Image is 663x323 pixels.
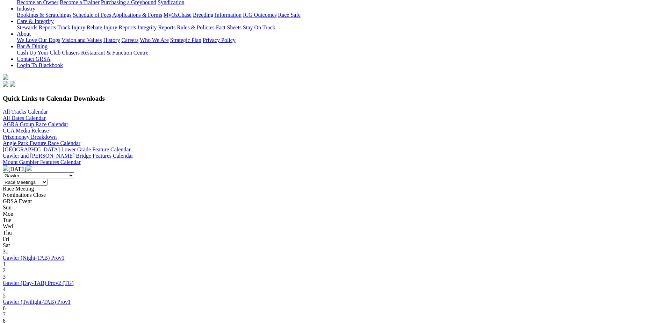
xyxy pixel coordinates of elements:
[17,56,50,62] a: Contact GRSA
[17,31,31,37] a: About
[193,12,242,18] a: Breeding Information
[3,204,660,211] div: Sun
[3,186,660,192] div: Race Meeting
[17,37,660,43] div: About
[3,134,57,140] a: Prizemoney Breakdown
[3,311,6,317] span: 7
[3,299,71,305] a: Gawler (Twilight-TAB) Prov1
[243,12,276,18] a: ICG Outcomes
[3,109,48,115] a: All Tracks Calendar
[177,24,215,30] a: Rules & Policies
[3,153,133,159] a: Gawler and [PERSON_NAME] Bridge Features Calendar
[17,24,660,31] div: Care & Integrity
[3,74,8,80] img: logo-grsa-white.png
[3,81,8,87] img: facebook.svg
[3,261,6,267] span: 1
[73,12,111,18] a: Schedule of Fees
[140,37,169,43] a: Who We Are
[216,24,242,30] a: Fact Sheets
[17,24,56,30] a: Stewards Reports
[3,280,74,286] a: Gawler (Day-TAB) Prov2 (TG)
[27,165,32,171] img: chevron-right-pager-white.svg
[62,37,102,43] a: Vision and Values
[17,37,60,43] a: We Love Our Dogs
[3,249,8,254] span: 31
[3,121,68,127] a: AGRA Group Race Calendar
[17,12,71,18] a: Bookings & Scratchings
[137,24,175,30] a: Integrity Reports
[3,146,131,152] a: [GEOGRAPHIC_DATA] Lower Grade Feature Calendar
[57,24,102,30] a: Track Injury Rebate
[3,274,6,280] span: 3
[121,37,138,43] a: Careers
[17,43,48,49] a: Bar & Dining
[17,6,35,12] a: Industry
[103,37,120,43] a: History
[203,37,236,43] a: Privacy Policy
[3,286,6,292] span: 4
[3,198,660,204] div: GRSA Event
[3,165,8,171] img: chevron-left-pager-white.svg
[3,165,660,172] div: [DATE]
[243,24,275,30] a: Stay On Track
[170,37,201,43] a: Strategic Plan
[3,223,660,230] div: Wed
[3,236,660,242] div: Fri
[10,81,15,87] img: twitter.svg
[17,50,60,56] a: Cash Up Your Club
[3,115,46,121] a: All Dates Calendar
[3,211,660,217] div: Mon
[3,95,660,102] h3: Quick Links to Calendar Downloads
[17,12,660,18] div: Industry
[3,192,660,198] div: Nominations Close
[3,217,660,223] div: Tue
[164,12,192,18] a: MyOzChase
[3,128,49,134] a: GCA Media Release
[3,255,64,261] a: Gawler (Night-TAB) Prov1
[17,62,63,68] a: Login To Blackbook
[3,230,660,236] div: Thu
[3,159,81,165] a: Mount Gambier Features Calendar
[3,293,6,299] span: 5
[17,18,54,24] a: Care & Integrity
[103,24,136,30] a: Injury Reports
[278,12,300,18] a: Race Safe
[17,50,660,56] div: Bar & Dining
[3,305,6,311] span: 6
[3,140,80,146] a: Angle Park Feature Race Calendar
[112,12,162,18] a: Applications & Forms
[62,50,148,56] a: Chasers Restaurant & Function Centre
[3,242,660,249] div: Sat
[3,267,6,273] span: 2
